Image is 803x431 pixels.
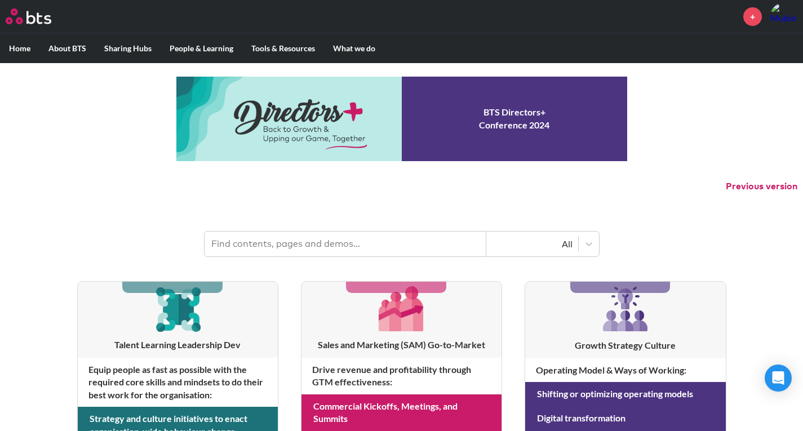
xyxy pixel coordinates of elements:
label: Sharing Hubs [95,34,161,63]
img: [object Object] [375,282,428,335]
h4: Equip people as fast as possible with the required core skills and mindsets to do their best work... [78,358,278,407]
div: Open Intercom Messenger [765,365,792,392]
label: About BTS [39,34,95,63]
a: Profile [770,3,797,30]
img: Mubin Al Rashid [770,3,797,30]
label: Tools & Resources [242,34,324,63]
a: Conference 2024 [176,77,627,161]
img: BTS Logo [6,8,51,24]
h3: Sales and Marketing (SAM) Go-to-Market [301,339,502,351]
label: People & Learning [161,34,242,63]
a: + [743,7,762,26]
img: [object Object] [151,282,205,335]
input: Find contents, pages and demos... [205,232,486,256]
img: [object Object] [598,282,653,336]
a: Go home [6,8,72,24]
h3: Growth Strategy Culture [525,339,725,352]
button: Previous version [726,180,797,193]
h4: Operating Model & Ways of Working : [525,358,725,382]
label: What we do [324,34,384,63]
h3: Talent Learning Leadership Dev [78,339,278,351]
div: All [492,238,573,250]
h4: Drive revenue and profitability through GTM effectiveness : [301,358,502,394]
